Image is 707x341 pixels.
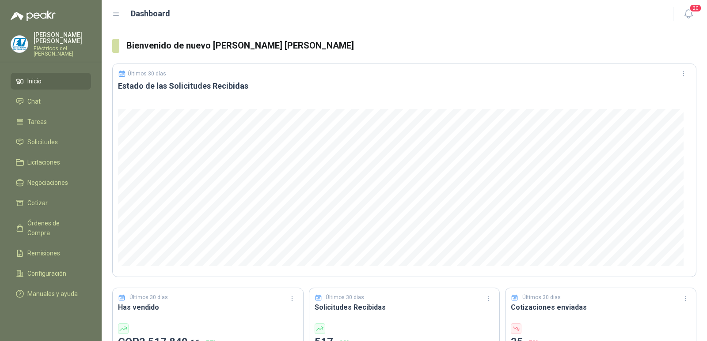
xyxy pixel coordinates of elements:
[11,195,91,211] a: Cotizar
[129,293,168,302] p: Últimos 30 días
[27,198,48,208] span: Cotizar
[27,137,58,147] span: Solicitudes
[34,46,91,56] p: Eléctricos del [PERSON_NAME]
[118,81,691,91] h3: Estado de las Solicitudes Recibidas
[11,154,91,171] a: Licitaciones
[326,293,364,302] p: Últimos 30 días
[27,76,42,86] span: Inicio
[689,4,702,12] span: 20
[11,73,91,90] a: Inicio
[522,293,561,302] p: Últimos 30 días
[11,265,91,282] a: Configuración
[27,248,60,258] span: Remisiones
[315,302,494,313] h3: Solicitudes Recibidas
[11,93,91,110] a: Chat
[11,215,91,241] a: Órdenes de Compra
[131,7,170,20] h1: Dashboard
[11,285,91,302] a: Manuales y ayuda
[128,71,166,77] p: Últimos 30 días
[27,269,66,278] span: Configuración
[34,32,91,44] p: [PERSON_NAME] [PERSON_NAME]
[11,174,91,191] a: Negociaciones
[11,113,91,130] a: Tareas
[126,39,696,52] h3: Bienvenido de nuevo [PERSON_NAME] [PERSON_NAME]
[11,245,91,262] a: Remisiones
[27,178,68,187] span: Negociaciones
[511,302,691,313] h3: Cotizaciones enviadas
[27,157,60,167] span: Licitaciones
[680,6,696,22] button: 20
[118,302,298,313] h3: Has vendido
[27,218,83,238] span: Órdenes de Compra
[11,36,28,52] img: Company Logo
[11,134,91,150] a: Solicitudes
[27,117,47,127] span: Tareas
[27,97,41,106] span: Chat
[11,11,56,21] img: Logo peakr
[27,289,78,299] span: Manuales y ayuda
